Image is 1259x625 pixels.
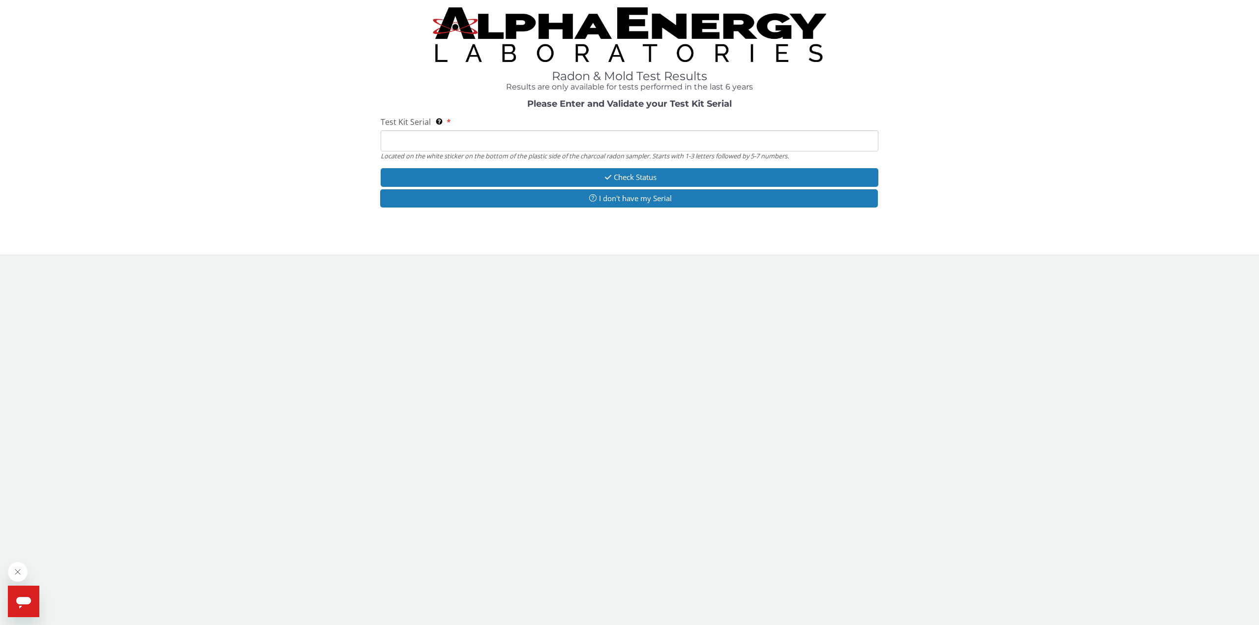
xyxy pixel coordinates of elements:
span: Test Kit Serial [381,117,431,127]
img: TightCrop.jpg [433,7,826,62]
iframe: Close message [8,562,28,582]
div: Located on the white sticker on the bottom of the plastic side of the charcoal radon sampler. Sta... [381,151,878,160]
span: Help [6,7,22,15]
iframe: Button to launch messaging window [8,586,39,617]
button: I don't have my Serial [380,189,878,208]
h1: Radon & Mold Test Results [381,70,878,83]
h4: Results are only available for tests performed in the last 6 years [381,83,878,91]
button: Check Status [381,168,878,186]
strong: Please Enter and Validate your Test Kit Serial [527,98,732,109]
